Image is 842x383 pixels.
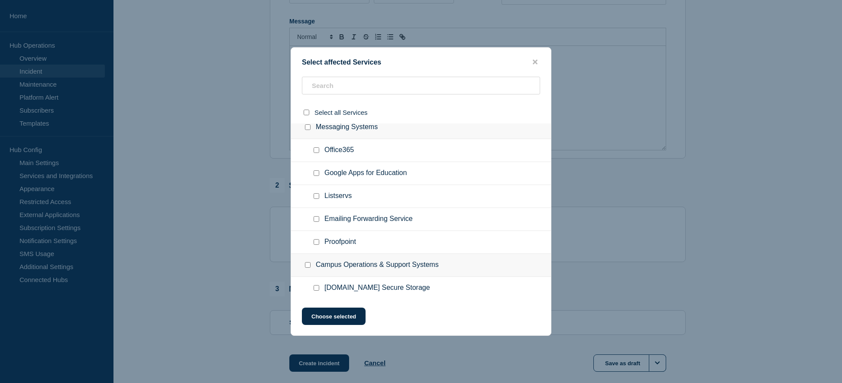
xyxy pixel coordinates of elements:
[324,169,407,178] span: Google Apps for Education
[291,116,551,139] div: Messaging Systems
[314,285,319,291] input: Box.com Secure Storage checkbox
[530,58,540,66] button: close button
[314,216,319,222] input: Emailing Forwarding Service checkbox
[302,77,540,94] input: Search
[314,193,319,199] input: Listservs checkbox
[314,170,319,176] input: Google Apps for Education checkbox
[324,284,430,292] span: [DOMAIN_NAME] Secure Storage
[324,215,413,224] span: Emailing Forwarding Service
[324,192,352,201] span: Listservs
[291,254,551,277] div: Campus Operations & Support Systems
[314,109,368,116] span: Select all Services
[324,238,356,247] span: Proofpoint
[291,58,551,66] div: Select affected Services
[302,308,366,325] button: Choose selected
[304,110,309,115] input: select all checkbox
[305,262,311,268] input: Campus Operations & Support Systems checkbox
[314,239,319,245] input: Proofpoint checkbox
[314,147,319,153] input: Office365 checkbox
[305,124,311,130] input: Messaging Systems checkbox
[324,146,354,155] span: Office365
